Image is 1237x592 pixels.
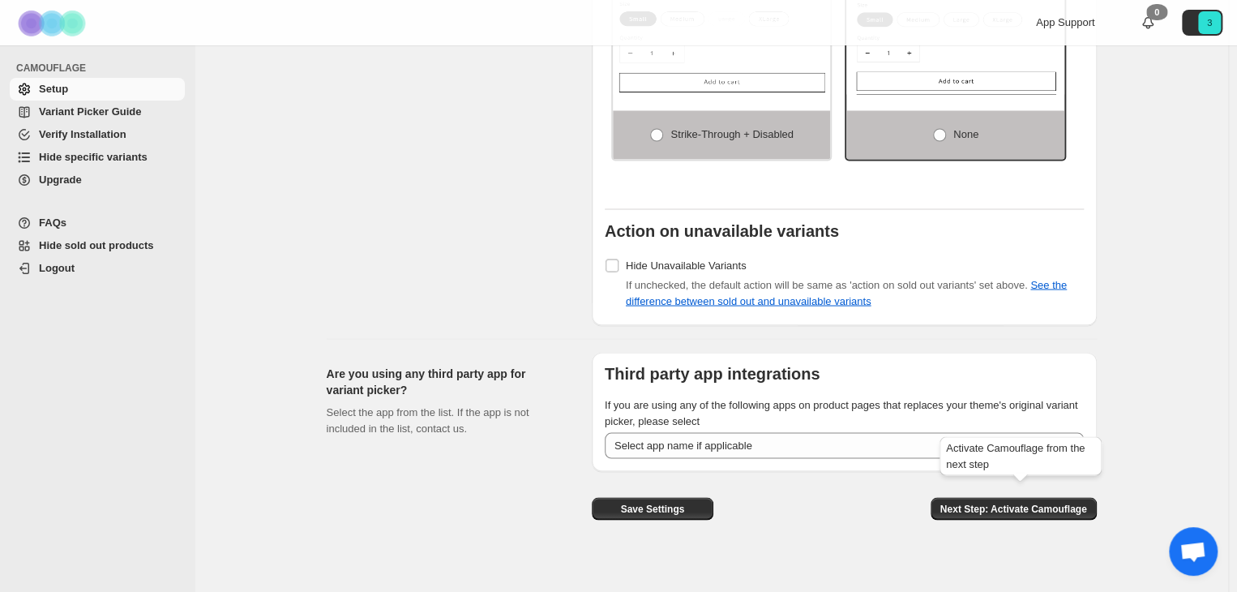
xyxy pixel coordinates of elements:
[1140,15,1156,31] a: 0
[327,405,529,434] span: Select the app from the list. If the app is not included in the list, contact us.
[626,278,1067,307] span: If unchecked, the default action will be same as 'action on sold out variants' set above.
[953,128,978,140] span: None
[10,123,185,146] a: Verify Installation
[1198,11,1221,34] span: Avatar with initials 3
[940,502,1087,515] span: Next Step: Activate Camouflage
[39,174,82,186] span: Upgrade
[10,169,185,191] a: Upgrade
[39,262,75,274] span: Logout
[605,221,839,239] b: Action on unavailable variants
[39,105,141,118] span: Variant Picker Guide
[1169,527,1218,576] a: Open chat
[1182,10,1222,36] button: Avatar with initials 3
[39,151,148,163] span: Hide specific variants
[670,128,793,140] span: Strike-through + Disabled
[605,364,820,382] b: Third party app integrations
[1036,16,1094,28] span: App Support
[620,502,684,515] span: Save Settings
[327,365,566,397] h2: Are you using any third party app for variant picker?
[39,128,126,140] span: Verify Installation
[1207,18,1212,28] text: 3
[605,398,1078,427] span: If you are using any of the following apps on product pages that replaces your theme's original v...
[10,257,185,280] a: Logout
[10,234,185,257] a: Hide sold out products
[626,259,747,271] span: Hide Unavailable Variants
[592,497,713,520] button: Save Settings
[39,239,154,251] span: Hide sold out products
[10,212,185,234] a: FAQs
[10,146,185,169] a: Hide specific variants
[16,62,186,75] span: CAMOUFLAGE
[1146,4,1167,20] div: 0
[13,1,94,45] img: Camouflage
[39,83,68,95] span: Setup
[931,497,1097,520] button: Next Step: Activate Camouflage
[39,217,66,229] span: FAQs
[10,78,185,101] a: Setup
[10,101,185,123] a: Variant Picker Guide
